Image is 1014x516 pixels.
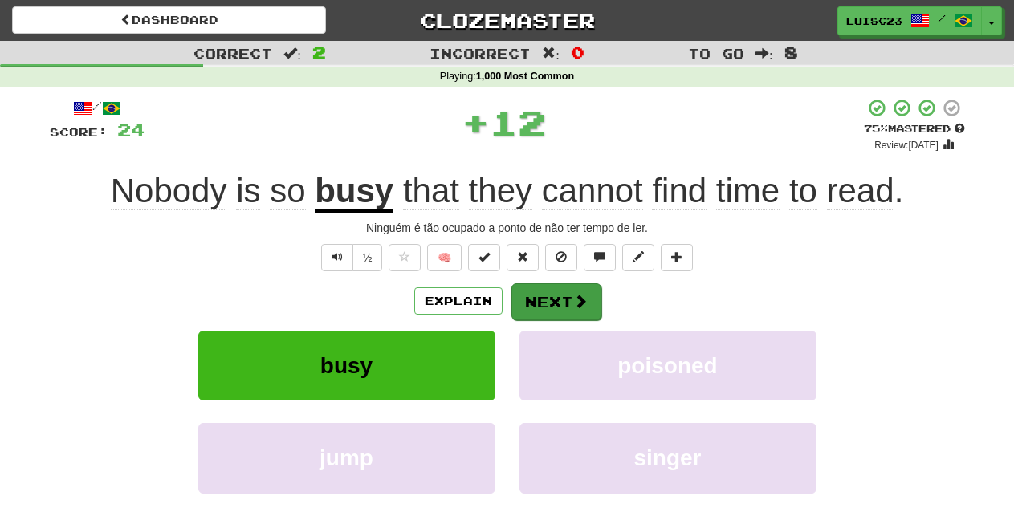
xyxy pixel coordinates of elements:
span: luisc23 [846,14,902,28]
button: 🧠 [427,244,462,271]
span: time [716,172,780,210]
span: is [236,172,260,210]
button: Favorite sentence (alt+f) [389,244,421,271]
button: Play sentence audio (ctl+space) [321,244,353,271]
button: Reset to 0% Mastered (alt+r) [507,244,539,271]
span: Score: [50,125,108,139]
div: Mastered [864,122,965,136]
span: busy [320,353,373,378]
button: Discuss sentence (alt+u) [584,244,616,271]
a: luisc23 / [837,6,982,35]
button: ½ [352,244,383,271]
span: : [542,47,560,60]
span: to [789,172,817,210]
span: they [469,172,532,210]
span: singer [633,445,701,470]
span: . [393,172,903,210]
span: 12 [490,102,546,142]
span: 75 % [864,122,888,135]
span: Incorrect [430,45,531,61]
button: Edit sentence (alt+d) [622,244,654,271]
div: Ninguém é tão ocupado a ponto de não ter tempo de ler. [50,220,965,236]
button: singer [519,423,816,493]
button: Explain [414,287,503,315]
span: 24 [117,120,145,140]
span: jump [320,445,373,470]
div: Text-to-speech controls [318,244,383,271]
button: Next [511,283,601,320]
span: 0 [571,43,584,62]
button: Set this sentence to 100% Mastered (alt+m) [468,244,500,271]
a: Dashboard [12,6,326,34]
span: / [938,13,946,24]
span: 2 [312,43,326,62]
span: Nobody [111,172,227,210]
span: find [652,172,707,210]
span: : [755,47,773,60]
button: poisoned [519,331,816,400]
span: so [270,172,305,210]
span: poisoned [617,353,717,378]
button: Ignore sentence (alt+i) [545,244,577,271]
span: read [827,172,894,210]
span: that [403,172,459,210]
span: : [283,47,301,60]
a: Clozemaster [350,6,664,35]
span: To go [688,45,744,61]
button: busy [198,331,495,400]
span: cannot [542,172,643,210]
small: Review: [DATE] [874,140,939,151]
span: 8 [784,43,798,62]
span: + [462,98,490,146]
u: busy [315,172,393,213]
button: Add to collection (alt+a) [661,244,693,271]
span: Correct [193,45,272,61]
strong: 1,000 Most Common [476,71,574,82]
div: / [50,98,145,118]
button: jump [198,423,495,493]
